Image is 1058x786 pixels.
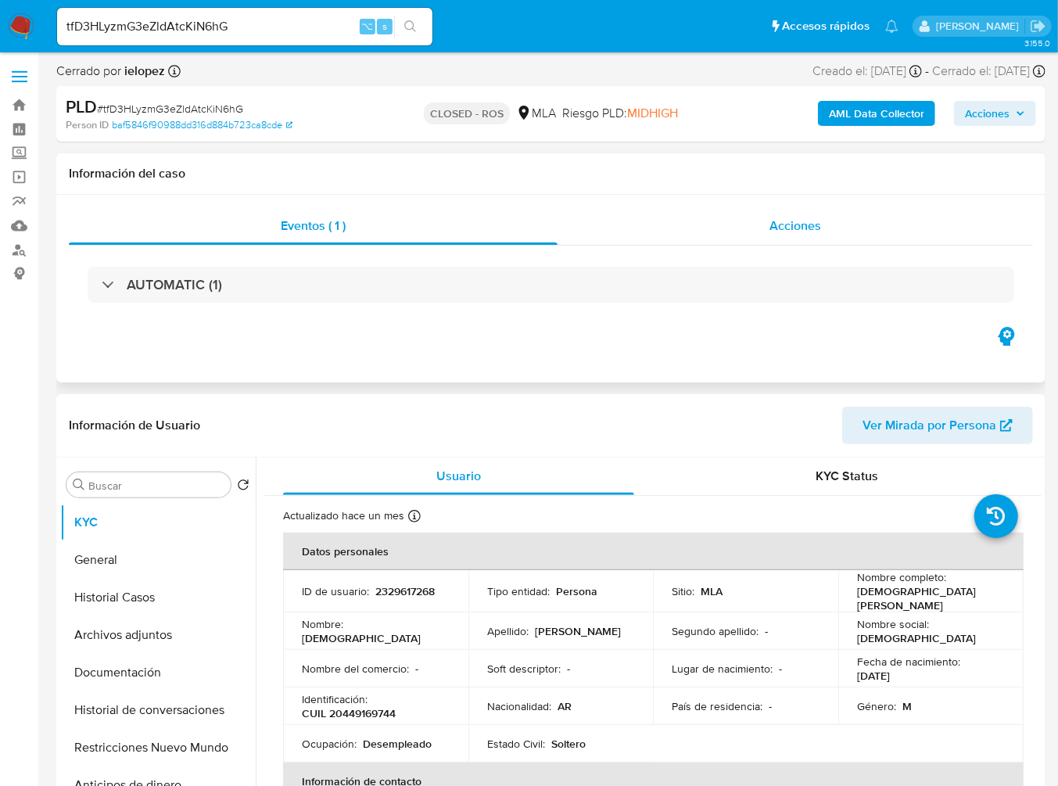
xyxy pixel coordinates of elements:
p: Actualizado hace un mes [283,508,404,523]
span: Acciones [965,101,1010,126]
button: Historial de conversaciones [60,691,256,729]
button: Acciones [954,101,1036,126]
span: Riesgo PLD: [562,105,678,122]
a: baf5846f90988dd316d884b723ca8cde [112,118,292,132]
p: Soft descriptor : [487,662,561,676]
p: Nombre : [302,617,343,631]
input: Buscar usuario o caso... [57,16,432,37]
p: Lugar de nacimiento : [672,662,773,676]
p: 2329617268 [375,584,435,598]
p: Nombre del comercio : [302,662,409,676]
b: AML Data Collector [829,101,924,126]
a: Salir [1030,18,1046,34]
div: Cerrado el: [DATE] [932,63,1045,80]
th: Datos personales [283,533,1024,570]
button: Documentación [60,654,256,691]
p: Nacionalidad : [487,699,551,713]
span: Usuario [436,467,481,485]
span: Eventos ( 1 ) [281,217,346,235]
p: Fecha de nacimiento : [857,655,960,669]
p: [DATE] [857,669,890,683]
button: Restricciones Nuevo Mundo [60,729,256,766]
button: Volver al orden por defecto [237,479,249,496]
button: Archivos adjuntos [60,616,256,654]
span: - [925,63,929,80]
p: jessica.fukman@mercadolibre.com [936,19,1024,34]
p: Ocupación : [302,737,357,751]
p: [PERSON_NAME] [535,624,621,638]
p: [DEMOGRAPHIC_DATA][PERSON_NAME] [857,584,999,612]
p: M [902,699,912,713]
button: search-icon [394,16,426,38]
span: s [382,19,387,34]
span: Acciones [769,217,821,235]
p: Género : [857,699,896,713]
p: Nombre completo : [857,570,946,584]
div: AUTOMATIC (1) [88,267,1014,303]
p: Apellido : [487,624,529,638]
p: Identificación : [302,692,368,706]
p: AR [558,699,572,713]
p: CLOSED - ROS [424,102,510,124]
button: Historial Casos [60,579,256,616]
div: Creado el: [DATE] [812,63,922,80]
p: - [765,624,768,638]
p: CUIL 20449169744 [302,706,396,720]
p: - [567,662,570,676]
h3: AUTOMATIC (1) [127,276,222,293]
p: Persona [556,584,597,598]
button: Ver Mirada por Persona [842,407,1033,444]
span: ⌥ [361,19,373,34]
span: MIDHIGH [627,104,678,122]
p: - [769,699,772,713]
p: MLA [701,584,723,598]
b: ielopez [121,62,165,80]
span: # tfD3HLyzmG3eZldAtcKiN6hG [97,101,243,117]
p: - [779,662,782,676]
p: - [415,662,418,676]
button: General [60,541,256,579]
span: KYC Status [816,467,879,485]
p: Nombre social : [857,617,929,631]
span: Cerrado por [56,63,165,80]
a: Notificaciones [885,20,898,33]
input: Buscar [88,479,224,493]
p: Desempleado [363,737,432,751]
p: [DEMOGRAPHIC_DATA] [302,631,421,645]
span: Accesos rápidos [782,18,870,34]
button: KYC [60,504,256,541]
p: Segundo apellido : [672,624,759,638]
button: Buscar [73,479,85,491]
p: Soltero [551,737,586,751]
span: Ver Mirada por Persona [863,407,996,444]
p: Tipo entidad : [487,584,550,598]
div: MLA [516,105,556,122]
p: País de residencia : [672,699,762,713]
p: [DEMOGRAPHIC_DATA] [857,631,976,645]
h1: Información de Usuario [69,418,200,433]
b: Person ID [66,118,109,132]
button: AML Data Collector [818,101,935,126]
p: Estado Civil : [487,737,545,751]
h1: Información del caso [69,166,1033,181]
p: Sitio : [672,584,694,598]
p: ID de usuario : [302,584,369,598]
b: PLD [66,94,97,119]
